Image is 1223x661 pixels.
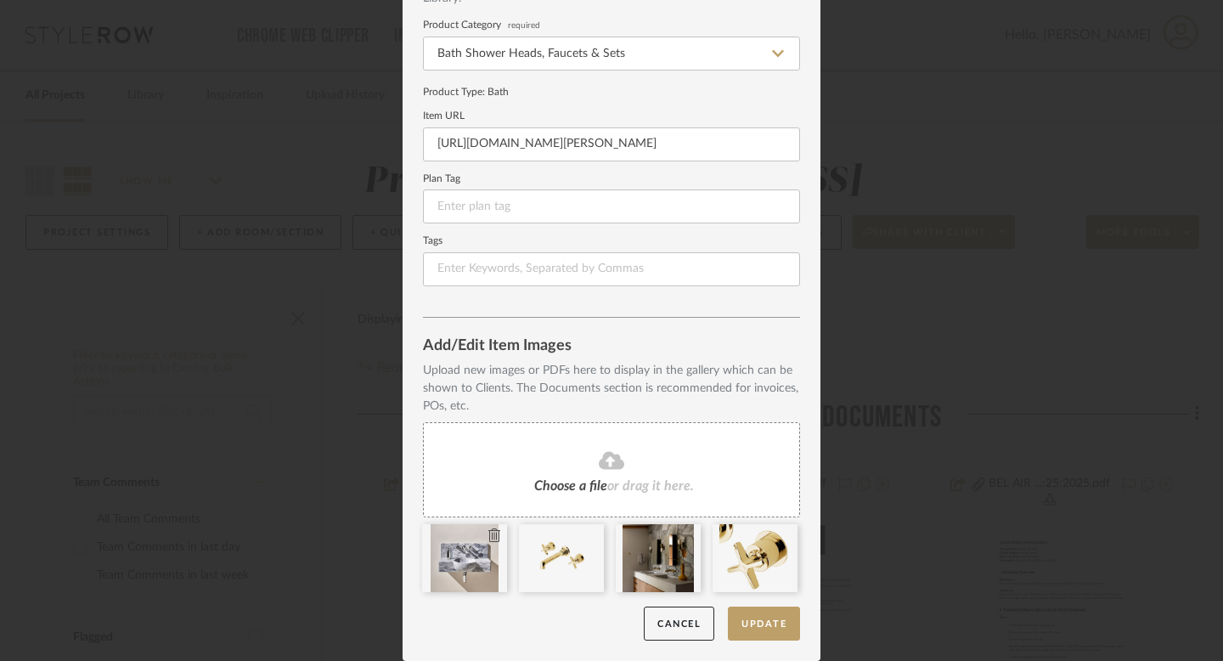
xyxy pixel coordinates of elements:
[423,252,800,286] input: Enter Keywords, Separated by Commas
[423,112,800,121] label: Item URL
[644,607,714,641] button: Cancel
[482,87,509,97] span: : Bath
[508,22,540,29] span: required
[423,127,800,161] input: Enter URL
[423,175,800,184] label: Plan Tag
[534,479,607,493] span: Choose a file
[423,21,800,30] label: Product Category
[607,479,694,493] span: or drag it here.
[728,607,800,641] button: Update
[423,362,800,415] div: Upload new images or PDFs here to display in the gallery which can be shown to Clients. The Docum...
[423,189,800,223] input: Enter plan tag
[423,338,800,355] div: Add/Edit Item Images
[423,37,800,71] input: Type a category to search and select
[423,237,800,246] label: Tags
[423,84,800,99] div: Product Type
